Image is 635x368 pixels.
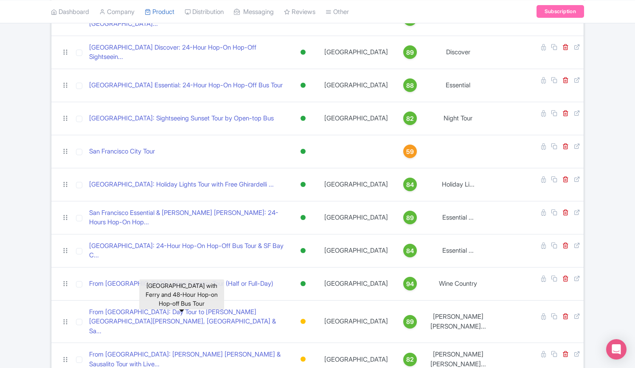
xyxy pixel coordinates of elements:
[139,279,224,309] div: [GEOGRAPHIC_DATA] with Ferry and 48-Hour Hop-on Hop-off Bus Tour
[396,78,424,92] a: 88
[427,201,489,234] td: Essential ...
[89,114,274,123] a: [GEOGRAPHIC_DATA]: Sightseeing Sunset Tour by Open-top Bus
[427,300,489,343] td: [PERSON_NAME] [PERSON_NAME]...
[427,234,489,267] td: Essential ...
[319,168,393,201] td: [GEOGRAPHIC_DATA]
[406,48,414,57] span: 89
[606,339,627,360] div: Open Intercom Messenger
[396,353,424,366] a: 82
[319,267,393,300] td: [GEOGRAPHIC_DATA]
[319,201,393,234] td: [GEOGRAPHIC_DATA]
[299,353,307,365] div: Building
[299,315,307,328] div: Building
[396,277,424,290] a: 94
[319,300,393,343] td: [GEOGRAPHIC_DATA]
[427,69,489,102] td: Essential
[396,244,424,257] a: 84
[299,278,307,290] div: Active
[406,355,414,364] span: 82
[319,69,393,102] td: [GEOGRAPHIC_DATA]
[427,36,489,69] td: Discover
[396,45,424,59] a: 89
[89,43,284,62] a: [GEOGRAPHIC_DATA] Discover: 24-Hour Hop-On Hop-Off Sightseein...
[406,180,414,190] span: 84
[406,279,414,289] span: 94
[537,5,584,18] a: Subscription
[89,180,274,190] a: [GEOGRAPHIC_DATA]: Holiday Lights Tour with Free Ghirardelli ...
[89,81,283,90] a: [GEOGRAPHIC_DATA] Essential: 24-Hour Hop-On Hop-Off Bus Tour
[406,147,414,156] span: 59
[427,168,489,201] td: Holiday Li...
[406,81,414,90] span: 88
[299,212,307,224] div: Active
[406,213,414,223] span: 89
[319,102,393,135] td: [GEOGRAPHIC_DATA]
[406,246,414,256] span: 84
[396,211,424,224] a: 89
[299,145,307,158] div: Active
[396,178,424,191] a: 84
[299,46,307,59] div: Active
[406,317,414,326] span: 89
[406,114,414,123] span: 82
[299,79,307,92] div: Active
[89,307,284,336] a: From [GEOGRAPHIC_DATA]: Day Tour to [PERSON_NAME][GEOGRAPHIC_DATA][PERSON_NAME], [GEOGRAPHIC_DATA...
[319,234,393,267] td: [GEOGRAPHIC_DATA]
[89,208,284,227] a: San Francisco Essential & [PERSON_NAME] [PERSON_NAME]: 24-Hours Hop-On Hop...
[319,36,393,69] td: [GEOGRAPHIC_DATA]
[396,112,424,125] a: 82
[427,102,489,135] td: Night Tour
[427,267,489,300] td: Wine Country
[89,147,155,156] a: San Francisco City Tour
[299,245,307,257] div: Active
[89,241,284,260] a: [GEOGRAPHIC_DATA]: 24-Hour Hop-On Hop-Off Bus Tour & SF Bay C...
[299,112,307,125] div: Active
[89,279,273,289] a: From [GEOGRAPHIC_DATA]: Wine Country Tour (Half or Full-Day)
[299,178,307,191] div: Active
[396,315,424,329] a: 89
[396,145,424,158] a: 59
